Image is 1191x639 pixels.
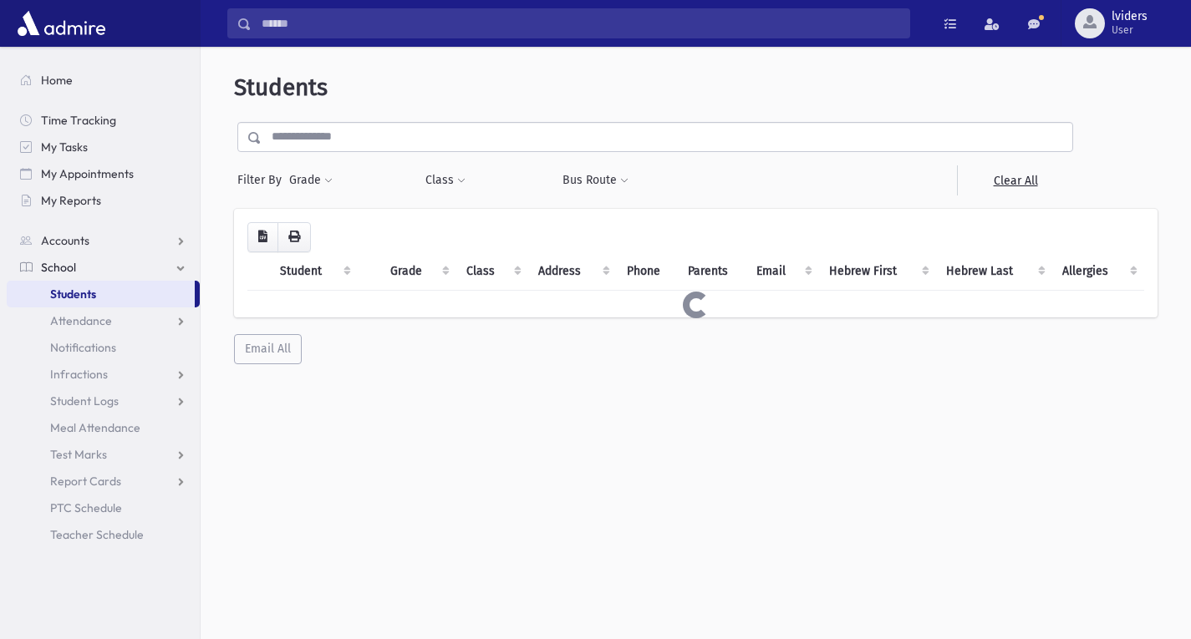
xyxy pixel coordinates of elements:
a: Report Cards [7,468,200,494]
th: Address [528,252,617,291]
span: Filter By [237,171,288,189]
a: Notifications [7,334,200,361]
th: Phone [617,252,678,291]
button: Grade [288,165,333,195]
a: Time Tracking [7,107,200,134]
span: Report Cards [50,474,121,489]
a: Clear All [957,165,1073,195]
span: Accounts [41,233,89,248]
span: lviders [1112,10,1148,23]
span: Meal Attendance [50,420,140,435]
button: CSV [247,222,278,252]
input: Search [252,8,909,38]
span: Time Tracking [41,113,116,128]
span: User [1112,23,1148,37]
span: Home [41,73,73,88]
span: My Reports [41,193,101,208]
a: My Reports [7,187,200,214]
th: Grade [380,252,456,291]
a: Teacher Schedule [7,521,200,548]
img: AdmirePro [13,7,109,40]
button: Class [425,165,466,195]
a: Meal Attendance [7,414,200,441]
button: Print [277,222,311,252]
th: Hebrew Last [936,252,1052,291]
span: Infractions [50,367,108,382]
th: Email [746,252,820,291]
a: Accounts [7,227,200,254]
th: Parents [678,252,746,291]
a: My Tasks [7,134,200,160]
a: Attendance [7,307,200,334]
span: Teacher Schedule [50,527,144,542]
span: Test Marks [50,447,107,462]
span: Students [234,74,328,101]
span: My Appointments [41,166,134,181]
span: Students [50,287,96,302]
span: Student Logs [50,393,119,408]
a: Home [7,67,200,94]
a: Students [7,281,195,307]
th: Class [456,252,528,291]
th: Hebrew First [819,252,936,291]
a: School [7,254,200,281]
span: School [41,260,76,275]
span: My Tasks [41,139,88,155]
a: Test Marks [7,441,200,468]
span: Attendance [50,313,112,328]
button: Bus Route [562,165,629,195]
span: Notifications [50,340,116,355]
a: PTC Schedule [7,494,200,521]
a: Infractions [7,361,200,388]
a: Student Logs [7,388,200,414]
th: Allergies [1052,252,1144,291]
th: Student [270,252,358,291]
button: Email All [234,334,302,364]
a: My Appointments [7,160,200,187]
span: PTC Schedule [50,500,122,515]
